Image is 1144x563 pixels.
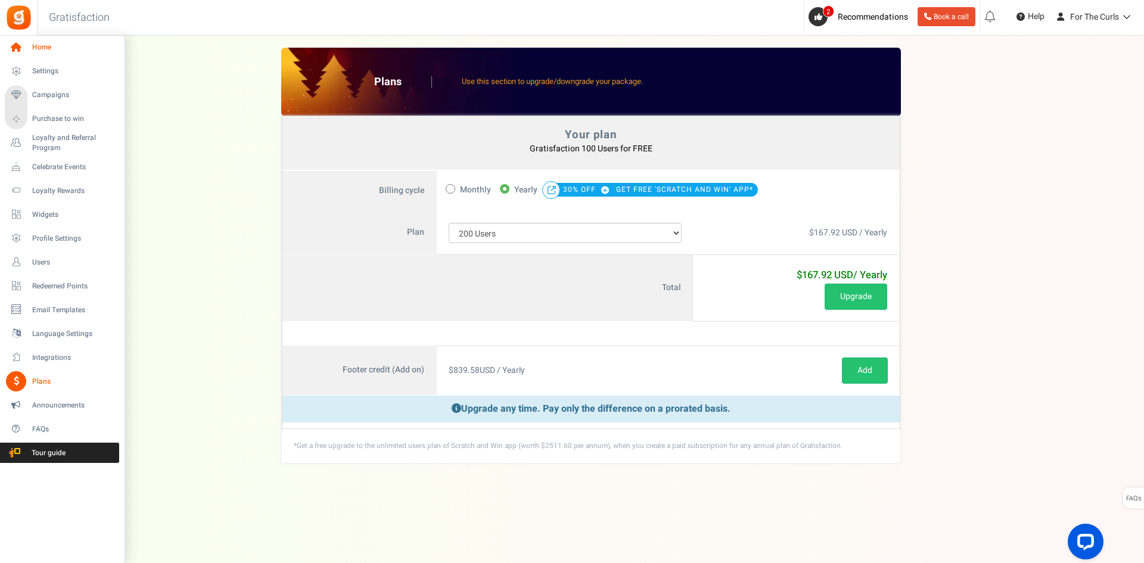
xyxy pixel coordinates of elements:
[5,61,119,82] a: Settings
[295,129,887,141] h4: Your plan
[32,377,116,387] span: Plans
[5,228,119,248] a: Profile Settings
[5,4,32,31] img: Gratisfaction
[563,181,614,198] span: 30% OFF
[32,257,116,267] span: Users
[1070,11,1119,23] span: For The Curls
[32,329,116,339] span: Language Settings
[32,42,116,52] span: Home
[825,284,887,310] button: Upgrade
[5,204,119,225] a: Widgets
[32,90,116,100] span: Campaigns
[282,346,437,396] label: Footer credit (Add on)
[5,181,119,201] a: Loyalty Rewards
[32,281,116,291] span: Redeemed Points
[853,267,887,282] span: / Yearly
[5,38,119,58] a: Home
[823,5,834,17] span: 2
[514,182,537,198] span: Yearly
[5,109,119,129] a: Purchase to win
[5,347,119,368] a: Integrations
[282,396,900,422] p: Upgrade any time. Pay only the difference on a prorated basis.
[32,353,116,363] span: Integrations
[809,7,913,26] a: 2 Recommendations
[616,181,753,198] span: GET FREE 'SCRATCH AND WIN' APP*
[1025,11,1044,23] span: Help
[32,234,116,244] span: Profile Settings
[32,424,116,434] span: FAQs
[32,186,116,196] span: Loyalty Rewards
[563,185,753,195] a: 30% OFF GET FREE 'SCRATCH AND WIN' APP*
[32,114,116,124] span: Purchase to win
[5,448,89,458] span: Tour guide
[5,371,119,391] a: Plans
[5,276,119,296] a: Redeemed Points
[838,11,908,23] span: Recommendations
[32,162,116,172] span: Celebrate Events
[32,66,116,76] span: Settings
[282,171,437,211] label: Billing cycle
[1126,487,1142,510] span: FAQs
[32,133,119,153] span: Loyalty and Referral Program
[32,400,116,410] span: Announcements
[5,395,119,415] a: Announcements
[36,6,123,30] h3: Gratisfaction
[5,252,119,272] a: Users
[530,142,652,155] b: Gratisfaction 100 Users for FREE
[462,76,643,87] span: Use this section to upgrade/downgrade your package.
[282,429,900,463] div: *Get a free upgrade to the unlimited users plan of Scratch and Win app (worth $2511.60 per annum)...
[449,364,525,377] span: $ USD / Yearly
[842,357,888,384] a: Add
[32,305,116,315] span: Email Templates
[5,133,119,153] a: Loyalty and Referral Program
[374,76,432,88] h2: Plans
[5,85,119,105] a: Campaigns
[5,324,119,344] a: Language Settings
[1012,7,1049,26] a: Help
[282,211,437,255] label: Plan
[5,419,119,439] a: FAQs
[282,255,694,322] label: Total
[460,182,491,198] span: Monthly
[5,300,119,320] a: Email Templates
[918,7,975,26] a: Book a call
[797,267,887,282] b: $167.92 USD
[453,364,480,377] span: 839.58
[32,210,116,220] span: Widgets
[809,226,887,239] span: $167.92 USD / Yearly
[5,157,119,177] a: Celebrate Events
